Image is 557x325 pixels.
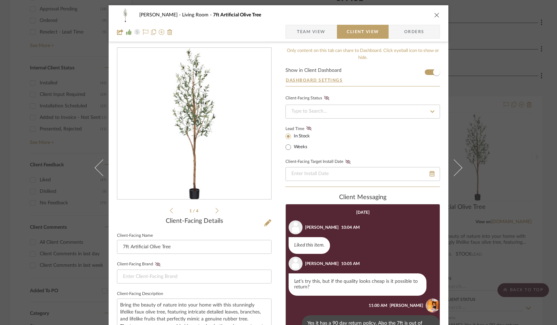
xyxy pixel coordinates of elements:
[297,25,325,39] span: Team View
[292,133,310,139] label: In Stock
[305,224,339,230] div: [PERSON_NAME]
[285,77,343,83] button: Dashboard Settings
[167,29,173,35] img: Remove from project
[285,132,321,151] mat-radio-group: Select item type
[196,209,199,213] span: 4
[213,13,261,17] span: 7ft Artificial Olive Tree
[347,25,379,39] span: Client View
[285,126,321,132] label: Lead Time
[193,209,196,213] span: /
[426,298,440,312] img: 4d2b9876-883a-4af0-8d53-95f7be912a00.jpg
[285,105,440,119] input: Type to Search…
[117,48,271,199] div: 0
[285,194,440,202] div: client Messaging
[289,257,303,271] img: user_avatar.png
[117,240,272,254] input: Enter Client-Facing Item Name
[182,13,213,17] span: Living Room
[153,262,163,267] button: Client-Facing Brand
[289,273,426,296] div: Let’s try this, but if the quality looks cheap is it possible to return?
[285,167,440,181] input: Enter Install Date
[304,125,314,132] button: Lead Time
[117,262,163,267] label: Client-Facing Brand
[341,260,360,267] div: 10:05 AM
[343,159,353,164] button: Client-Facing Target Install Date
[341,224,360,230] div: 10:04 AM
[289,220,303,234] img: user_avatar.png
[285,95,331,102] div: Client-Facing Status
[285,47,440,61] div: Only content on this tab can share to Dashboard. Click eyeball icon to show or hide.
[119,48,270,199] img: d6a6a34f-1b85-4934-be76-7a155d5b6e71_436x436.jpg
[139,13,182,17] span: [PERSON_NAME]
[356,210,370,215] div: [DATE]
[117,292,163,296] label: Client-Facing Description
[189,209,193,213] span: 1
[117,218,272,225] div: Client-Facing Details
[369,302,387,309] div: 11:00 AM
[397,25,432,39] span: Orders
[117,234,153,237] label: Client-Facing Name
[305,260,339,267] div: [PERSON_NAME]
[289,237,330,254] div: Liked this item.
[434,12,440,18] button: close
[285,159,353,164] label: Client-Facing Target Install Date
[117,8,134,22] img: d6a6a34f-1b85-4934-be76-7a155d5b6e71_48x40.jpg
[390,302,423,309] div: [PERSON_NAME]
[117,270,272,284] input: Enter Client-Facing Brand
[292,144,307,150] label: Weeks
